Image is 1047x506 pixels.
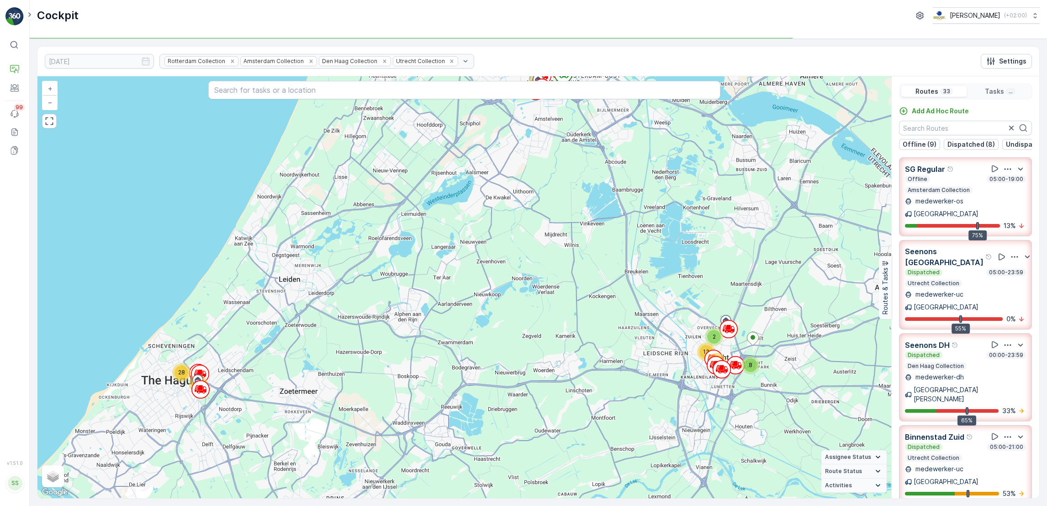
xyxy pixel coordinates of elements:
p: [GEOGRAPHIC_DATA] [914,303,978,312]
span: Activities [825,482,852,489]
div: 28 [172,363,190,382]
div: 32 [708,353,726,371]
span: 2 [713,333,716,340]
p: 05:00-23:59 [988,269,1024,276]
div: 75% [968,230,987,240]
span: Assignee Status [825,453,871,461]
button: Settings [981,54,1032,69]
p: Routes & Tasks [881,267,890,314]
p: Seenons DH [905,340,950,351]
span: − [48,98,53,106]
p: 05:00-21:00 [989,443,1024,451]
p: [PERSON_NAME] [950,11,1000,20]
div: Help Tooltip Icon [947,165,954,173]
a: Layers [43,466,63,486]
p: 05:00-19:00 [989,176,1024,183]
p: medewerker-uc [914,464,963,474]
div: 8 [741,356,760,374]
p: Offline (9) [903,140,936,149]
img: logo [5,7,24,26]
p: ( +02:00 ) [1004,12,1027,19]
span: v 1.51.0 [5,460,24,466]
input: Search for tasks or a location [208,81,720,99]
input: Search Routes [899,121,1032,135]
p: [GEOGRAPHIC_DATA] [914,477,978,486]
div: 55% [952,324,970,334]
span: 8 [749,362,752,368]
p: medewerker-uc [914,290,963,299]
p: Tasks [985,87,1004,96]
p: 33 [942,88,951,95]
button: Offline (9) [899,139,940,150]
p: 0 % [1006,314,1016,324]
input: dd/mm/yyyy [45,54,154,69]
p: Seenons [GEOGRAPHIC_DATA] [905,246,984,268]
p: Dispatched [907,269,941,276]
p: Dispatched [907,352,941,359]
p: ... [1008,88,1014,95]
summary: Activities [821,479,887,493]
p: [GEOGRAPHIC_DATA][PERSON_NAME] [914,385,1026,404]
span: + [48,85,52,92]
summary: Route Status [821,464,887,479]
span: 28 [178,369,185,376]
div: 65% [957,415,976,426]
img: Google [40,486,70,498]
p: Add Ad Hoc Route [912,107,969,116]
div: Help Tooltip Icon [985,253,993,261]
div: Help Tooltip Icon [952,341,959,349]
p: Dispatched (8) [947,140,995,149]
a: Zoom In [43,82,57,96]
p: Routes [915,87,938,96]
a: Add Ad Hoc Route [899,107,969,116]
p: Den Haag Collection [907,362,965,370]
span: 13 [703,348,709,355]
p: Cockpit [37,8,79,23]
div: SS [8,476,22,490]
img: basis-logo_rgb2x.png [933,11,946,21]
span: Route Status [825,468,862,475]
a: 99 [5,105,24,123]
div: Help Tooltip Icon [966,433,973,441]
button: Dispatched (8) [944,139,999,150]
p: Settings [999,57,1026,66]
p: medewerker-os [914,197,963,206]
p: Offline [907,176,928,183]
div: 2 [705,328,723,346]
p: 33 % [1002,406,1016,415]
summary: Assignee Status [821,450,887,464]
p: Utrecht Collection [907,454,960,462]
button: SS [5,468,24,499]
div: 13 [697,343,715,361]
button: [PERSON_NAME](+02:00) [933,7,1040,24]
a: Open this area in Google Maps (opens a new window) [40,486,70,498]
p: 53 % [1003,489,1016,498]
p: Amsterdam Collection [907,186,971,194]
p: SG Regular [905,164,945,175]
p: Dispatched [907,443,941,451]
a: Zoom Out [43,96,57,109]
p: 99 [16,104,23,111]
p: 13 % [1004,221,1016,230]
p: 00:00-23:59 [988,352,1024,359]
p: Binnenstad Zuid [905,431,964,442]
p: Utrecht Collection [907,280,960,287]
p: [GEOGRAPHIC_DATA] [914,209,978,218]
p: medewerker-dh [914,373,964,382]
